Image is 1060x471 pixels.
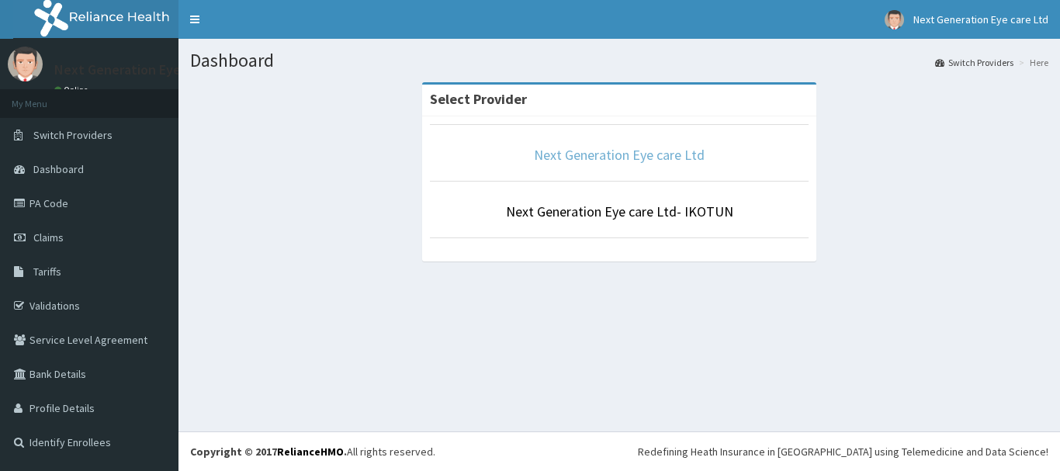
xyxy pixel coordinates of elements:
[430,90,527,108] strong: Select Provider
[277,445,344,459] a: RelianceHMO
[190,50,1048,71] h1: Dashboard
[54,63,234,77] p: Next Generation Eye care Ltd
[885,10,904,29] img: User Image
[8,47,43,81] img: User Image
[190,445,347,459] strong: Copyright © 2017 .
[33,162,84,176] span: Dashboard
[33,265,61,279] span: Tariffs
[178,431,1060,471] footer: All rights reserved.
[1015,56,1048,69] li: Here
[935,56,1013,69] a: Switch Providers
[534,146,705,164] a: Next Generation Eye care Ltd
[54,85,92,95] a: Online
[33,128,113,142] span: Switch Providers
[913,12,1048,26] span: Next Generation Eye care Ltd
[33,230,64,244] span: Claims
[506,203,733,220] a: Next Generation Eye care Ltd- IKOTUN
[638,444,1048,459] div: Redefining Heath Insurance in [GEOGRAPHIC_DATA] using Telemedicine and Data Science!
